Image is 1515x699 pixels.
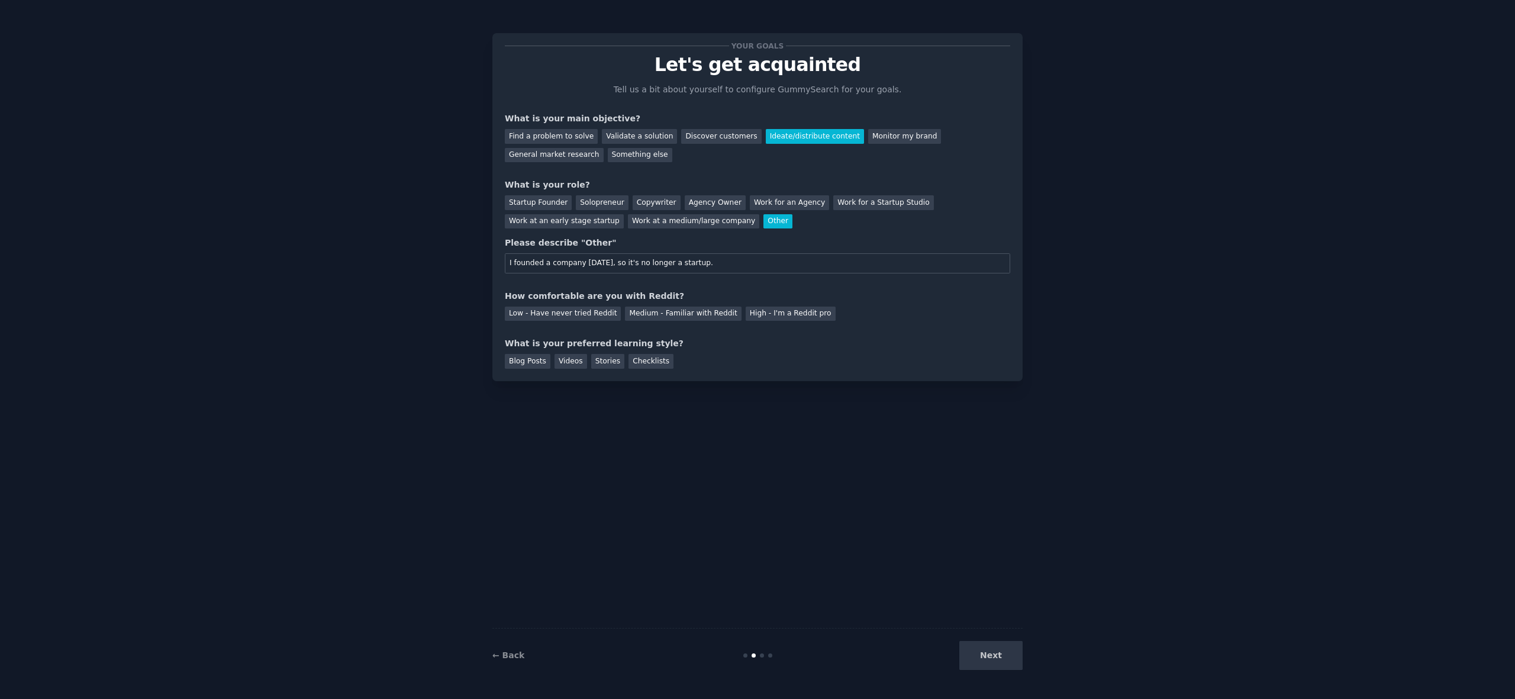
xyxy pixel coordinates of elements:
[505,290,1010,302] div: How comfortable are you with Reddit?
[505,337,1010,350] div: What is your preferred learning style?
[746,307,836,321] div: High - I'm a Reddit pro
[625,307,741,321] div: Medium - Familiar with Reddit
[492,650,524,660] a: ← Back
[681,129,761,144] div: Discover customers
[729,40,786,52] span: Your goals
[505,54,1010,75] p: Let's get acquainted
[505,237,1010,249] div: Please describe "Other"
[505,179,1010,191] div: What is your role?
[555,354,587,369] div: Videos
[591,354,624,369] div: Stories
[763,214,792,229] div: Other
[576,195,628,210] div: Solopreneur
[505,354,550,369] div: Blog Posts
[628,354,673,369] div: Checklists
[868,129,941,144] div: Monitor my brand
[505,195,572,210] div: Startup Founder
[833,195,933,210] div: Work for a Startup Studio
[505,253,1010,273] input: Your role
[766,129,864,144] div: Ideate/distribute content
[505,214,624,229] div: Work at an early stage startup
[602,129,677,144] div: Validate a solution
[633,195,681,210] div: Copywriter
[608,83,907,96] p: Tell us a bit about yourself to configure GummySearch for your goals.
[628,214,759,229] div: Work at a medium/large company
[505,129,598,144] div: Find a problem to solve
[505,112,1010,125] div: What is your main objective?
[505,307,621,321] div: Low - Have never tried Reddit
[750,195,829,210] div: Work for an Agency
[608,148,672,163] div: Something else
[685,195,746,210] div: Agency Owner
[505,148,604,163] div: General market research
